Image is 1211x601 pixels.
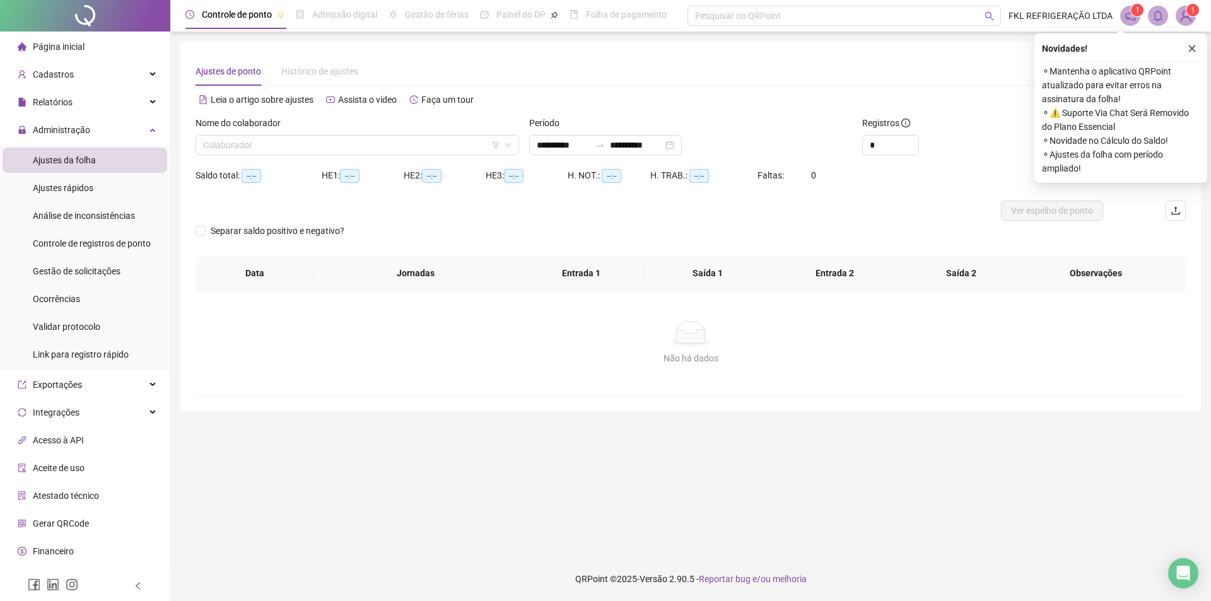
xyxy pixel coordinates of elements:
span: Administração [33,125,90,135]
span: file-text [199,95,208,104]
span: --:-- [602,169,621,183]
th: Jornadas [313,256,518,291]
span: search [985,11,994,21]
span: upload [1171,206,1181,216]
span: qrcode [18,519,26,528]
label: Nome do colaborador [196,116,289,130]
span: youtube [326,95,335,104]
span: swap-right [595,140,605,150]
img: 80583 [1176,6,1195,25]
span: Ajustes de ponto [196,66,261,76]
span: Financeiro [33,546,74,556]
span: --:-- [242,169,261,183]
span: --:-- [504,169,524,183]
sup: Atualize o seu contato no menu Meus Dados [1186,4,1199,16]
span: FKL REFRIGERAÇÃO LTDA [1009,9,1113,23]
span: 1 [1191,6,1195,15]
span: Versão [640,574,667,584]
button: Ver espelho de ponto [1001,201,1103,221]
span: export [18,380,26,389]
span: file-done [296,10,305,19]
span: clock-circle [185,10,194,19]
span: Cadastros [33,69,74,79]
div: Saldo total: [196,168,322,183]
span: 1 [1135,6,1140,15]
span: Link para registro rápido [33,349,129,359]
span: Controle de ponto [202,9,272,20]
span: close [1188,44,1196,53]
span: Integrações [33,407,79,417]
span: Acesso à API [33,435,84,445]
span: info-circle [901,119,910,127]
span: Ocorrências [33,294,80,304]
div: H. NOT.: [568,168,650,183]
span: Novidades ! [1042,42,1087,55]
th: Entrada 1 [518,256,645,291]
span: notification [1125,10,1136,21]
span: Controle de registros de ponto [33,238,151,248]
span: Página inicial [33,42,85,52]
div: HE 2: [404,168,486,183]
span: facebook [28,578,40,591]
span: sync [18,408,26,417]
span: Gerar QRCode [33,518,89,528]
span: ⚬ Novidade no Cálculo do Saldo! [1042,134,1200,148]
span: ⚬ Mantenha o aplicativo QRPoint atualizado para evitar erros na assinatura da folha! [1042,64,1200,106]
span: left [134,581,143,590]
span: Validar protocolo [33,322,100,332]
span: Registros [862,116,910,130]
span: ⚬ Ajustes da folha com período ampliado! [1042,148,1200,175]
div: Open Intercom Messenger [1168,558,1198,588]
span: Faça um tour [421,95,474,105]
th: Observações [1015,256,1176,291]
span: audit [18,464,26,472]
th: Entrada 2 [771,256,898,291]
span: Reportar bug e/ou melhoria [699,574,807,584]
div: HE 3: [486,168,568,183]
span: home [18,42,26,51]
span: dashboard [480,10,489,19]
span: Histórico de ajustes [281,66,358,76]
span: Separar saldo positivo e negativo? [206,224,349,238]
div: H. TRAB.: [650,168,758,183]
span: Assista o vídeo [338,95,397,105]
span: Relatórios [33,97,73,107]
span: pushpin [551,11,558,19]
span: dollar [18,547,26,556]
span: filter [492,141,500,149]
span: Análise de inconsistências [33,211,135,221]
span: file [18,98,26,107]
span: pushpin [277,11,284,19]
span: user-add [18,70,26,79]
span: sun [389,10,397,19]
span: Ajustes da folha [33,155,96,165]
span: Gestão de solicitações [33,266,120,276]
span: instagram [66,578,78,591]
span: Observações [1026,266,1166,280]
span: Faltas: [758,170,786,180]
span: Ajustes rápidos [33,183,93,193]
span: ⚬ ⚠️ Suporte Via Chat Será Removido do Plano Essencial [1042,106,1200,134]
span: Leia o artigo sobre ajustes [211,95,313,105]
sup: 1 [1131,4,1144,16]
span: --:-- [422,169,442,183]
span: --:-- [340,169,360,183]
span: lock [18,125,26,134]
div: HE 1: [322,168,404,183]
span: book [570,10,578,19]
span: Exportações [33,380,82,390]
span: Folha de pagamento [586,9,667,20]
span: --:-- [689,169,709,183]
span: linkedin [47,578,59,591]
span: to [595,140,605,150]
th: Saída 2 [898,256,1025,291]
div: Não há dados [211,351,1171,365]
span: 0 [811,170,816,180]
span: Gestão de férias [405,9,469,20]
span: bell [1152,10,1164,21]
span: down [505,141,512,149]
span: history [409,95,418,104]
footer: QRPoint © 2025 - 2.90.5 - [170,557,1211,601]
span: Aceite de uso [33,463,85,473]
span: Atestado técnico [33,491,99,501]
